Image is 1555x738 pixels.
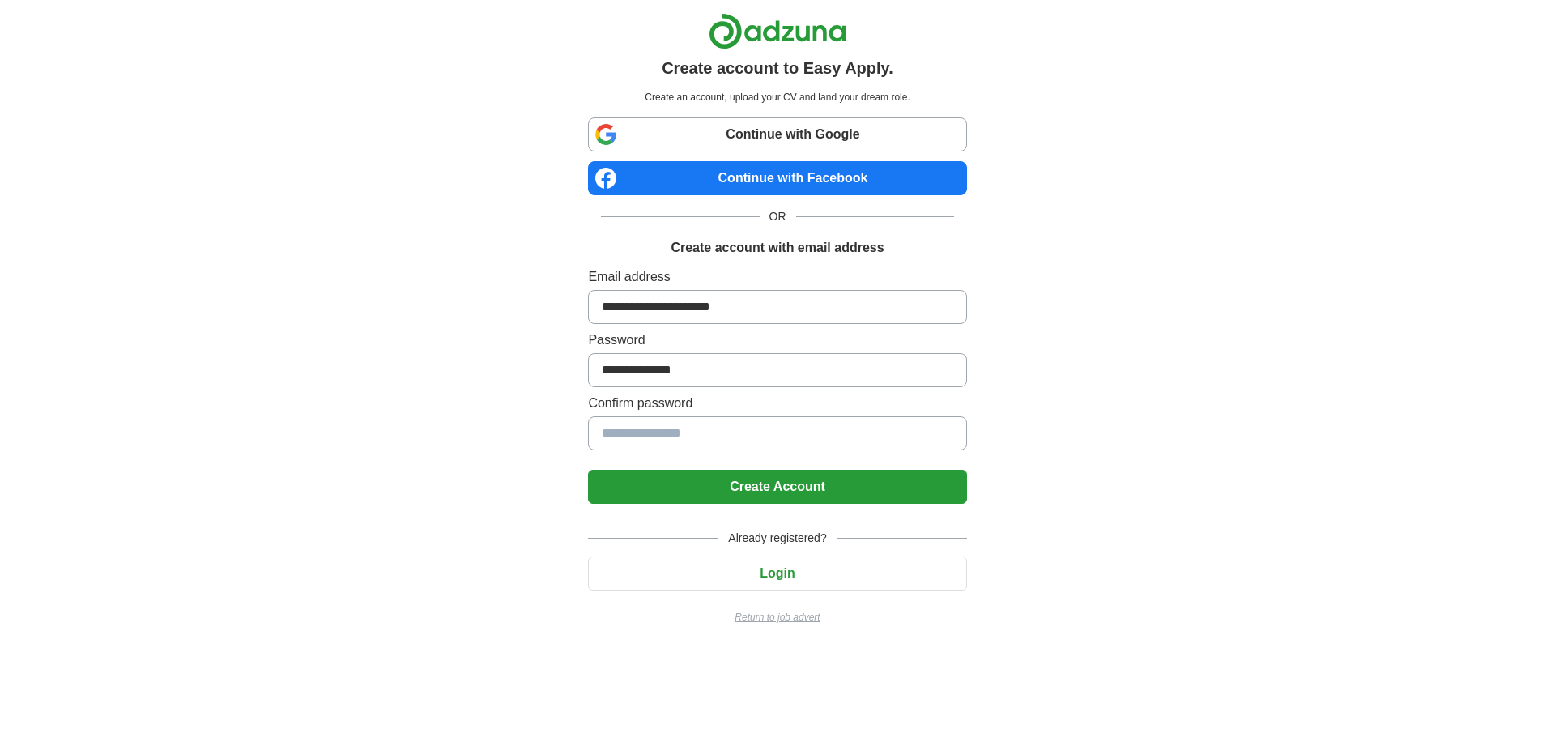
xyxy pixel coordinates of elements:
[588,470,966,504] button: Create Account
[588,117,966,151] a: Continue with Google
[588,267,966,287] label: Email address
[671,238,884,258] h1: Create account with email address
[588,394,966,413] label: Confirm password
[760,208,796,225] span: OR
[591,90,963,105] p: Create an account, upload your CV and land your dream role.
[588,331,966,350] label: Password
[588,566,966,580] a: Login
[718,530,836,547] span: Already registered?
[588,610,966,625] a: Return to job advert
[709,13,846,49] img: Adzuna logo
[588,557,966,591] button: Login
[662,56,893,80] h1: Create account to Easy Apply.
[588,161,966,195] a: Continue with Facebook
